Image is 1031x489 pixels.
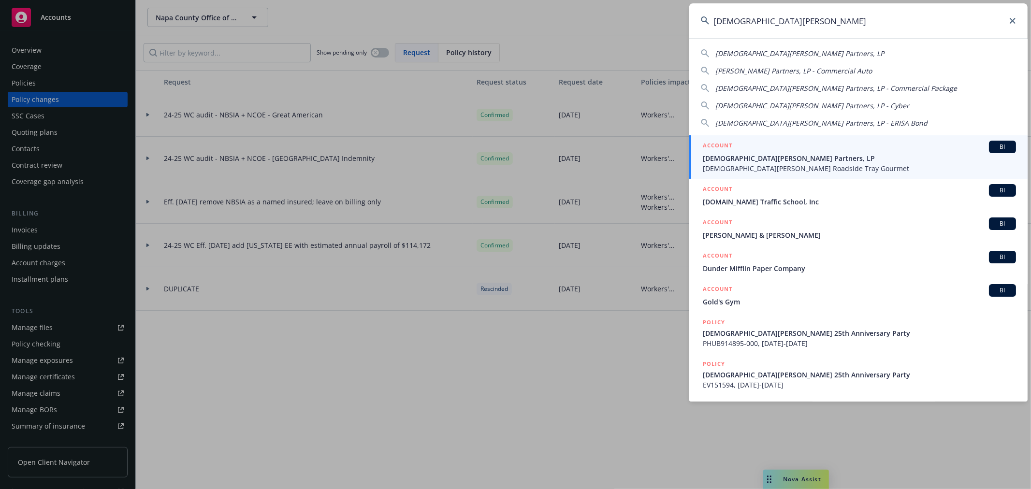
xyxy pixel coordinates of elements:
[689,245,1028,279] a: ACCOUNTBIDunder Mifflin Paper Company
[703,251,732,262] h5: ACCOUNT
[689,279,1028,312] a: ACCOUNTBIGold's Gym
[703,141,732,152] h5: ACCOUNT
[689,179,1028,212] a: ACCOUNTBI[DOMAIN_NAME] Traffic School, Inc
[703,401,725,410] h5: POLICY
[703,359,725,369] h5: POLICY
[993,286,1012,295] span: BI
[993,186,1012,195] span: BI
[703,217,732,229] h5: ACCOUNT
[703,230,1016,240] span: [PERSON_NAME] & [PERSON_NAME]
[703,153,1016,163] span: [DEMOGRAPHIC_DATA][PERSON_NAME] Partners, LP
[689,135,1028,179] a: ACCOUNTBI[DEMOGRAPHIC_DATA][PERSON_NAME] Partners, LP[DEMOGRAPHIC_DATA][PERSON_NAME] Roadside Tra...
[703,338,1016,348] span: PHUB914895-000, [DATE]-[DATE]
[993,219,1012,228] span: BI
[703,328,1016,338] span: [DEMOGRAPHIC_DATA][PERSON_NAME] 25th Anniversary Party
[689,312,1028,354] a: POLICY[DEMOGRAPHIC_DATA][PERSON_NAME] 25th Anniversary PartyPHUB914895-000, [DATE]-[DATE]
[703,197,1016,207] span: [DOMAIN_NAME] Traffic School, Inc
[689,395,1028,437] a: POLICY
[703,184,732,196] h5: ACCOUNT
[703,370,1016,380] span: [DEMOGRAPHIC_DATA][PERSON_NAME] 25th Anniversary Party
[703,380,1016,390] span: EV151594, [DATE]-[DATE]
[689,354,1028,395] a: POLICY[DEMOGRAPHIC_DATA][PERSON_NAME] 25th Anniversary PartyEV151594, [DATE]-[DATE]
[715,101,909,110] span: [DEMOGRAPHIC_DATA][PERSON_NAME] Partners, LP - Cyber
[689,212,1028,245] a: ACCOUNTBI[PERSON_NAME] & [PERSON_NAME]
[703,284,732,296] h5: ACCOUNT
[715,49,884,58] span: [DEMOGRAPHIC_DATA][PERSON_NAME] Partners, LP
[993,253,1012,261] span: BI
[715,66,872,75] span: [PERSON_NAME] Partners, LP - Commercial Auto
[689,3,1028,38] input: Search...
[703,297,1016,307] span: Gold's Gym
[703,317,725,327] h5: POLICY
[715,118,928,128] span: [DEMOGRAPHIC_DATA][PERSON_NAME] Partners, LP - ERISA Bond
[703,263,1016,273] span: Dunder Mifflin Paper Company
[715,84,957,93] span: [DEMOGRAPHIC_DATA][PERSON_NAME] Partners, LP - Commercial Package
[703,163,1016,173] span: [DEMOGRAPHIC_DATA][PERSON_NAME] Roadside Tray Gourmet
[993,143,1012,151] span: BI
